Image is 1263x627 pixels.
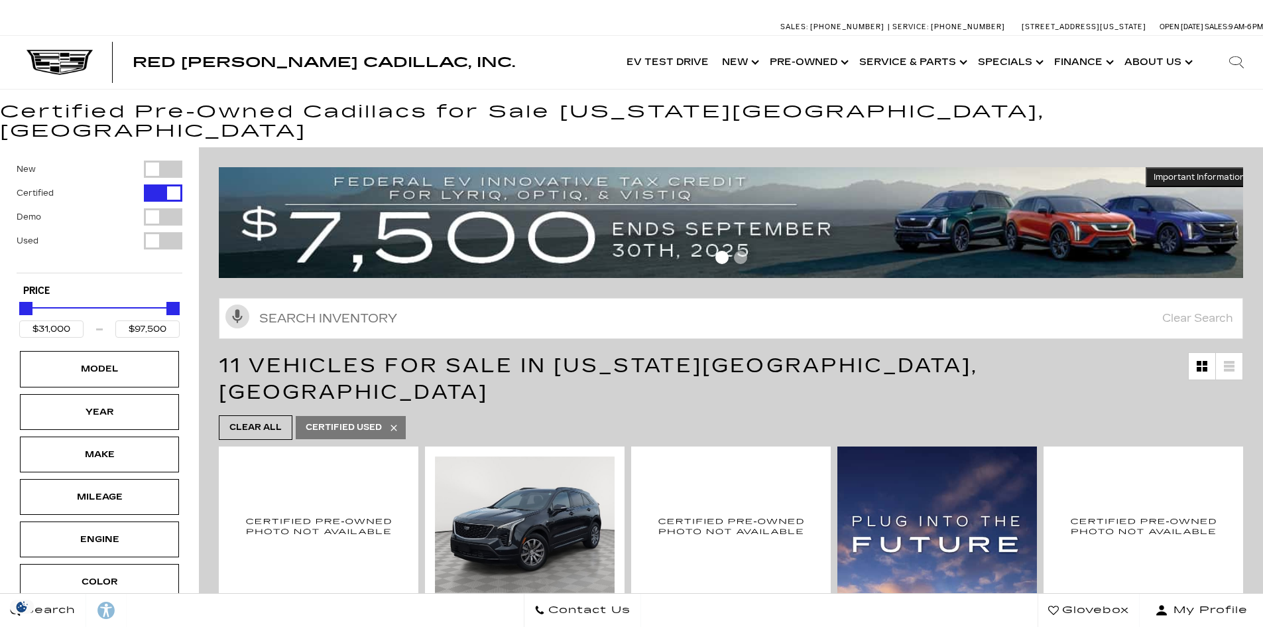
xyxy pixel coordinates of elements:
a: New [715,36,763,89]
div: Make [66,447,133,462]
img: Opt-Out Icon [7,600,37,614]
img: 2022 Cadillac XT4 Sport 1 [435,456,617,593]
div: ModelModel [20,351,179,387]
a: Service & Parts [853,36,971,89]
span: Search [21,601,76,620]
div: Color [66,575,133,589]
div: EngineEngine [20,522,179,557]
div: Year [66,405,133,419]
a: Glovebox [1038,594,1140,627]
a: Service: [PHONE_NUMBER] [888,23,1008,31]
a: EV Test Drive [620,36,715,89]
a: Pre-Owned [763,36,853,89]
input: Maximum [115,320,180,338]
button: Open user profile menu [1140,594,1263,627]
span: 9 AM-6 PM [1229,23,1263,31]
img: Cadillac Dark Logo with Cadillac White Text [27,50,93,75]
img: 2023 Cadillac XT4 Sport [641,456,821,595]
span: Go to slide 1 [715,251,729,264]
img: 2024 Cadillac LYRIQ Sport 1 [1053,456,1233,595]
a: [STREET_ADDRESS][US_STATE] [1022,23,1146,31]
input: Minimum [19,320,84,338]
div: Engine [66,532,133,547]
span: Certified Used [306,419,382,436]
div: Maximum Price [166,302,180,315]
section: Click to Open Cookie Consent Modal [7,600,37,614]
span: [PHONE_NUMBER] [810,23,884,31]
span: Important Information [1154,172,1245,182]
button: Important Information [1146,167,1253,187]
span: Clear All [229,419,282,436]
span: Red [PERSON_NAME] Cadillac, Inc. [133,54,515,70]
div: Minimum Price [19,302,32,315]
span: My Profile [1168,601,1248,620]
div: Price [19,297,180,338]
div: MakeMake [20,437,179,472]
div: 1 / 2 [435,456,617,593]
label: Demo [17,210,41,224]
div: Model [66,362,133,376]
div: Filter by Vehicle Type [17,161,182,273]
div: YearYear [20,394,179,430]
span: Glovebox [1059,601,1129,620]
span: Go to slide 2 [734,251,747,264]
label: Used [17,234,38,247]
a: About Us [1118,36,1197,89]
div: Mileage [66,490,133,504]
div: MileageMileage [20,479,179,515]
span: [PHONE_NUMBER] [931,23,1005,31]
span: 11 Vehicles for Sale in [US_STATE][GEOGRAPHIC_DATA], [GEOGRAPHIC_DATA] [219,354,978,404]
a: Red [PERSON_NAME] Cadillac, Inc. [133,56,515,69]
svg: Click to toggle on voice search [225,305,249,328]
label: New [17,163,36,176]
a: Finance [1048,36,1118,89]
a: Specials [971,36,1048,89]
h5: Price [23,285,176,297]
span: Open [DATE] [1160,23,1203,31]
span: Service: [892,23,929,31]
span: Sales: [780,23,808,31]
img: vrp-tax-ending-august-version [219,167,1253,278]
span: Sales: [1205,23,1229,31]
div: ColorColor [20,564,179,600]
a: Sales: [PHONE_NUMBER] [780,23,888,31]
a: Contact Us [524,594,641,627]
label: Certified [17,186,54,200]
input: Search Inventory [219,298,1243,339]
span: Contact Us [545,601,631,620]
img: 2021 Cadillac XT4 Premium Luxury [229,456,408,595]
